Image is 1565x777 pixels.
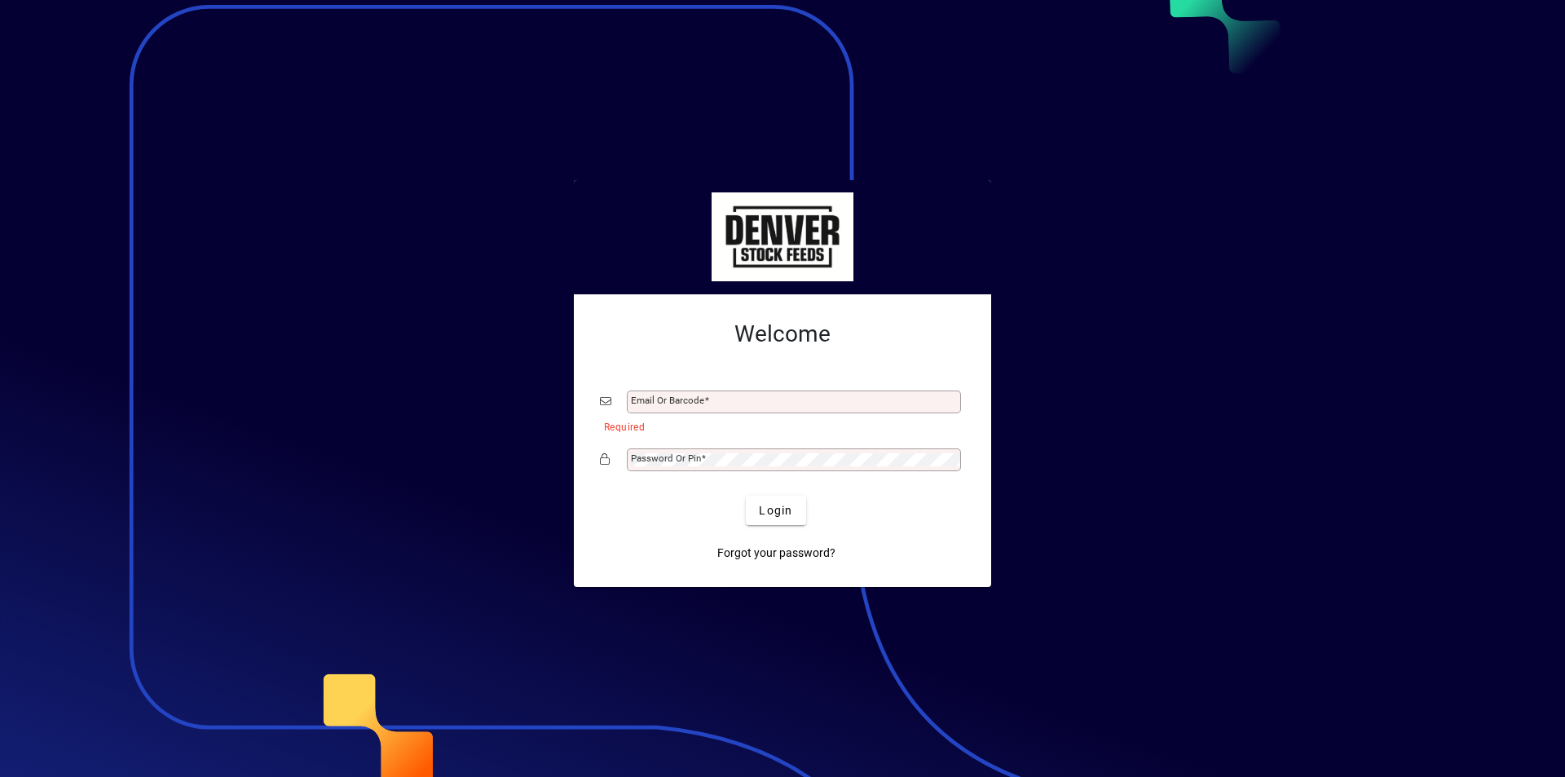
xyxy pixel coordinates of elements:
[746,496,805,525] button: Login
[604,417,952,435] mat-error: Required
[759,502,792,519] span: Login
[717,545,835,562] span: Forgot your password?
[631,453,701,464] mat-label: Password or Pin
[711,538,842,567] a: Forgot your password?
[631,395,704,406] mat-label: Email or Barcode
[600,320,965,348] h2: Welcome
